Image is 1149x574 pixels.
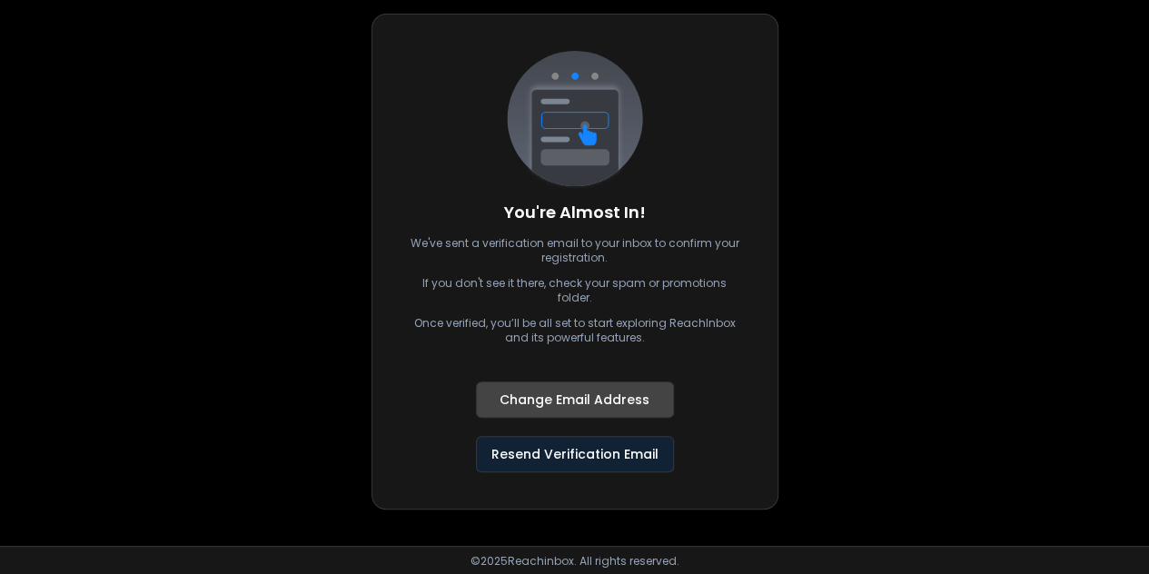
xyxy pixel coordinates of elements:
p: If you don't see it there, check your spam or promotions folder. [409,276,741,305]
p: Once verified, you’ll be all set to start exploring ReachInbox and its powerful features. [409,316,741,345]
p: © 2025 Reachinbox. All rights reserved. [470,554,679,569]
button: Change Email Address [476,381,674,418]
p: We've sent a verification email to your inbox to confirm your registration. [409,236,741,265]
img: logo [507,51,643,189]
h1: You're Almost In! [504,200,646,225]
button: Resend Verification Email [476,436,674,472]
